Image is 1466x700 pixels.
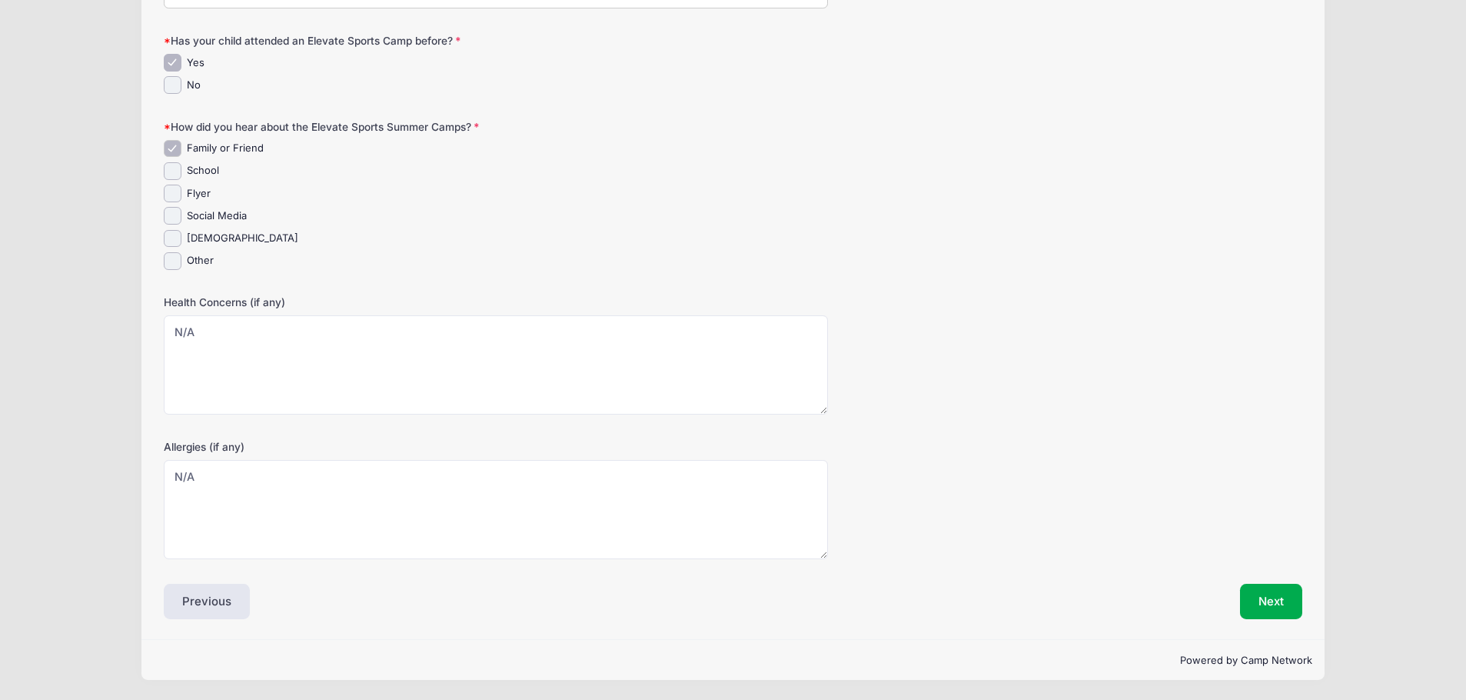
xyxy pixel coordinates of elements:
label: Social Media [187,208,247,224]
button: Next [1240,584,1302,619]
label: Has your child attended an Elevate Sports Camp before? [164,33,544,48]
label: Family or Friend [187,141,264,156]
p: Powered by Camp Network [154,653,1312,668]
label: Yes [187,55,204,71]
label: School [187,163,219,178]
label: How did you hear about the Elevate Sports Summer Camps? [164,119,544,135]
textarea: N/A [164,315,828,415]
label: [DEMOGRAPHIC_DATA] [187,231,298,246]
label: No [187,78,201,93]
button: Previous [164,584,250,619]
textarea: N/A [164,460,828,559]
label: Allergies (if any) [164,439,544,455]
label: Health Concerns (if any) [164,295,544,310]
label: Flyer [187,186,211,202]
label: Other [187,253,214,268]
